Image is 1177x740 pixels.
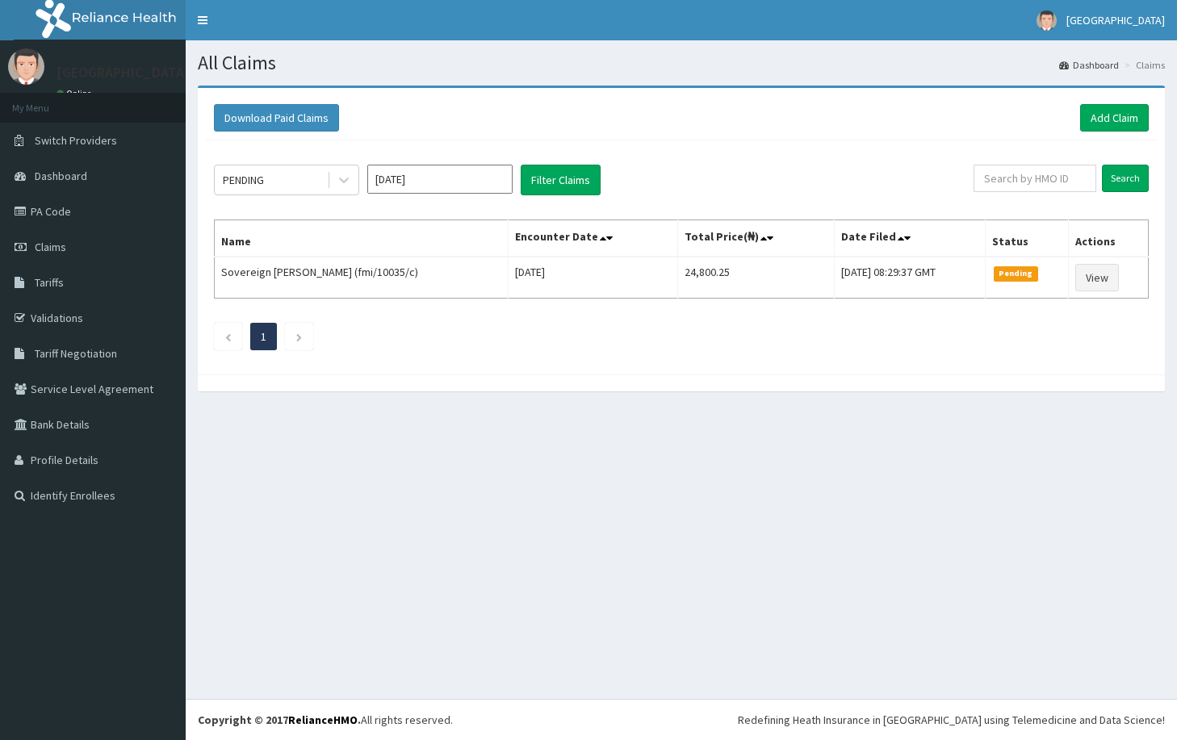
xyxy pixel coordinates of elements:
img: User Image [1037,10,1057,31]
strong: Copyright © 2017 . [198,713,361,727]
a: Dashboard [1059,58,1119,72]
a: Previous page [224,329,232,344]
td: Sovereign [PERSON_NAME] (fmi/10035/c) [215,257,509,299]
input: Select Month and Year [367,165,513,194]
button: Filter Claims [521,165,601,195]
h1: All Claims [198,52,1165,73]
div: Redefining Heath Insurance in [GEOGRAPHIC_DATA] using Telemedicine and Data Science! [738,712,1165,728]
input: Search by HMO ID [974,165,1096,192]
img: User Image [8,48,44,85]
th: Encounter Date [509,220,677,257]
th: Name [215,220,509,257]
footer: All rights reserved. [186,699,1177,740]
span: Dashboard [35,169,87,183]
span: Claims [35,240,66,254]
p: [GEOGRAPHIC_DATA] [57,65,190,80]
td: [DATE] 08:29:37 GMT [834,257,985,299]
input: Search [1102,165,1149,192]
a: Next page [295,329,303,344]
th: Actions [1068,220,1148,257]
span: Pending [994,266,1038,281]
span: Switch Providers [35,133,117,148]
div: PENDING [223,172,264,188]
span: Tariff Negotiation [35,346,117,361]
button: Download Paid Claims [214,104,339,132]
li: Claims [1120,58,1165,72]
span: [GEOGRAPHIC_DATA] [1066,13,1165,27]
th: Date Filed [834,220,985,257]
span: Tariffs [35,275,64,290]
a: Add Claim [1080,104,1149,132]
td: 24,800.25 [677,257,834,299]
a: Online [57,88,95,99]
a: RelianceHMO [288,713,358,727]
td: [DATE] [509,257,677,299]
th: Status [986,220,1069,257]
a: View [1075,264,1119,291]
a: Page 1 is your current page [261,329,266,344]
th: Total Price(₦) [677,220,834,257]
